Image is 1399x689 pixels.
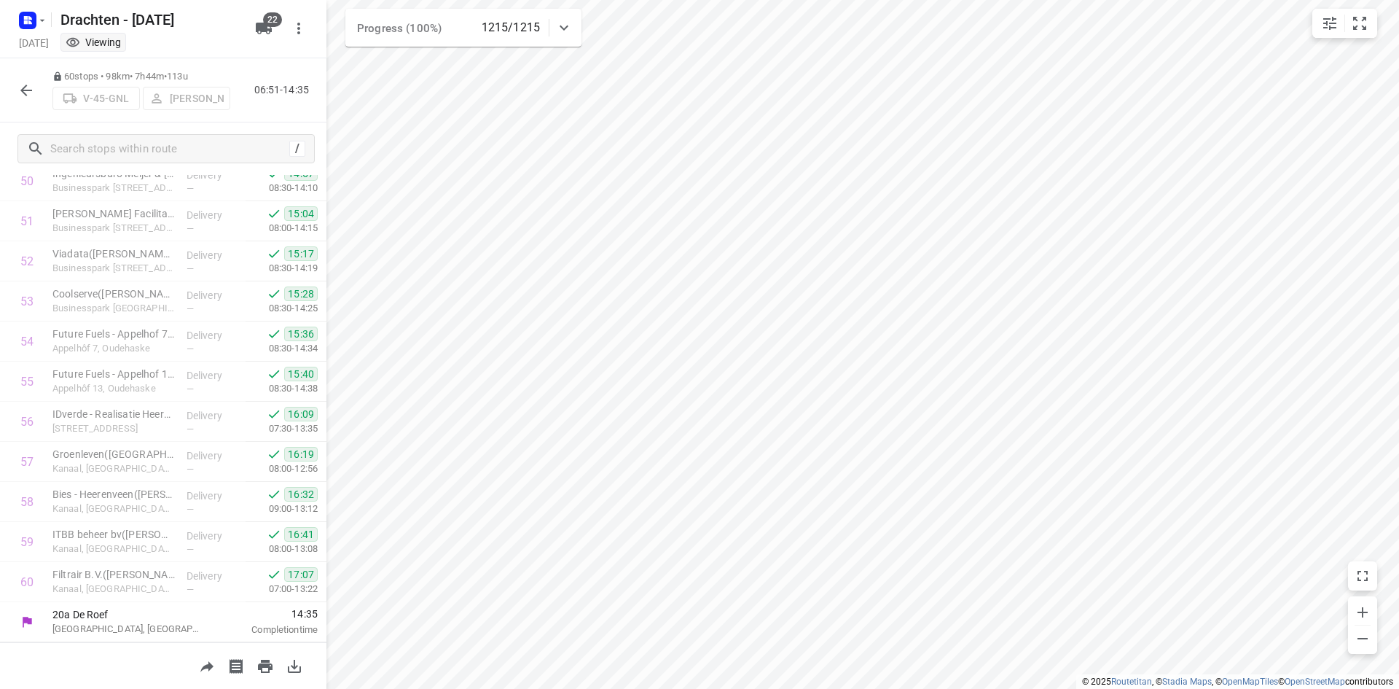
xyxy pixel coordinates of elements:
span: Print route [251,658,280,672]
span: 22 [263,12,282,27]
span: — [187,544,194,555]
div: 50 [20,174,34,188]
span: — [187,223,194,234]
span: — [187,183,194,194]
span: • [164,71,167,82]
p: Coolserve(Caroline de Vries) [52,287,175,301]
p: Businesspark Friesland-West 27A, Heerenveen [52,221,175,235]
svg: Done [267,487,281,502]
p: 07:30-13:35 [246,421,318,436]
svg: Done [267,527,281,542]
p: 08:00-13:08 [246,542,318,556]
div: small contained button group [1312,9,1377,38]
p: Delivery [187,208,240,222]
p: Filtrair B.V.(Peter Dalstra) [52,567,175,582]
span: — [187,384,194,394]
span: 17:07 [284,567,318,582]
div: 59 [20,535,34,549]
p: 08:00-12:56 [246,462,318,476]
p: Kanaal, [GEOGRAPHIC_DATA] [52,542,175,556]
p: 08:30-14:38 [246,381,318,396]
p: 09:00-13:12 [246,502,318,516]
a: OpenStreetMap [1285,677,1345,687]
p: Delivery [187,408,240,423]
button: Fit zoom [1345,9,1374,38]
p: 60 stops • 98km • 7h44m [52,70,230,84]
p: Kanaal, [GEOGRAPHIC_DATA] [52,502,175,516]
p: 08:30-14:19 [246,261,318,276]
p: Delivery [187,288,240,303]
p: 08:30-14:10 [246,181,318,195]
a: OpenMapTiles [1222,677,1278,687]
p: Completion time [222,623,318,637]
div: You are currently in view mode. To make any changes, go to edit project. [66,35,121,50]
input: Search stops within route [50,138,289,160]
span: Print shipping labels [222,658,251,672]
span: — [187,424,194,435]
span: — [187,303,194,314]
span: Download route [280,658,309,672]
span: — [187,504,194,515]
span: — [187,263,194,274]
p: IDverde - Realisatie Heerenveen (Johanna van der Schouw) [52,407,175,421]
span: Progress (100%) [357,22,442,35]
div: 55 [20,375,34,389]
div: 58 [20,495,34,509]
p: Kanaal, [GEOGRAPHIC_DATA] [52,462,175,476]
p: [GEOGRAPHIC_DATA], [GEOGRAPHIC_DATA] [52,622,204,637]
p: Appelhôf 7, Oudehaske [52,341,175,356]
div: 56 [20,415,34,429]
svg: Done [267,327,281,341]
span: 16:32 [284,487,318,502]
p: ITBB beheer bv(Romy Hoving) [52,527,175,542]
span: 15:28 [284,287,318,301]
svg: Done [267,407,281,421]
span: — [187,343,194,354]
p: 08:30-14:25 [246,301,318,316]
div: / [289,141,305,157]
p: Van Gelder Facilitair Bedrijf - Heerenveen, Businesspark west(Maurice Scheerman) [52,206,175,221]
span: 16:19 [284,447,318,462]
span: 15:17 [284,246,318,261]
svg: Done [267,447,281,462]
button: More [284,14,313,43]
p: [STREET_ADDRESS] [52,421,175,436]
p: Kanaal, [GEOGRAPHIC_DATA] [52,582,175,596]
li: © 2025 , © , © © contributors [1082,677,1393,687]
p: Delivery [187,368,240,383]
span: 113u [167,71,188,82]
div: 54 [20,335,34,349]
p: 07:00-13:22 [246,582,318,596]
p: Groenleven([GEOGRAPHIC_DATA]) [52,447,175,462]
p: Bies - Heerenveen(Lukas Alkema) [52,487,175,502]
span: 14:35 [222,607,318,621]
span: 16:41 [284,527,318,542]
div: Progress (100%)1215/1215 [345,9,581,47]
svg: Done [267,246,281,261]
p: Future Fuels - Appelhof 7-8(Marcel van der Ploeg) [52,327,175,341]
p: Businesspark Friesland-West 35, Heerenveen [52,301,175,316]
p: Delivery [187,529,240,543]
p: 20a De Roef [52,607,204,622]
p: 1215/1215 [482,19,540,36]
p: 06:51-14:35 [254,82,315,98]
p: Delivery [187,569,240,583]
div: 51 [20,214,34,228]
div: 52 [20,254,34,268]
p: Businesspark Friesland-West 45, Heerenveen [52,261,175,276]
p: Delivery [187,168,240,182]
p: Delivery [187,248,240,262]
span: 16:09 [284,407,318,421]
p: Delivery [187,328,240,343]
p: 08:00-14:15 [246,221,318,235]
svg: Done [267,567,281,582]
span: 15:36 [284,327,318,341]
p: Delivery [187,488,240,503]
button: Map settings [1315,9,1344,38]
svg: Done [267,206,281,221]
p: Businesspark Friesland-West 27B, Heerenveen [52,181,175,195]
p: Viadata([PERSON_NAME]) [52,246,175,261]
p: 08:30-14:34 [246,341,318,356]
svg: Done [267,287,281,301]
button: 22 [249,14,278,43]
